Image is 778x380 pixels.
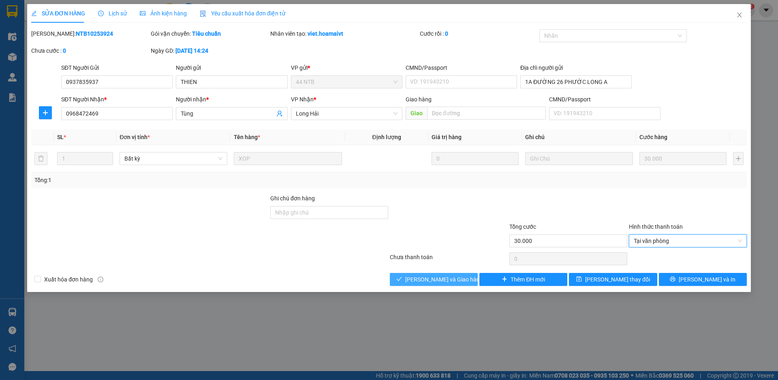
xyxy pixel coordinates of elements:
span: Yêu cầu xuất hóa đơn điện tử [200,10,285,17]
span: 44 NTB [296,76,398,88]
input: Dọc đường [427,107,546,120]
input: 0 [639,152,727,165]
span: [PERSON_NAME] và Giao hàng [405,275,483,284]
div: 0395315644 [69,36,126,47]
span: Định lượng [372,134,401,140]
span: user-add [276,110,283,117]
span: save [576,276,582,283]
span: Xuất hóa đơn hàng [41,275,96,284]
span: Giao hàng [406,96,432,103]
span: Lịch sử [98,10,127,17]
button: printer[PERSON_NAME] và In [659,273,747,286]
button: plusThêm ĐH mới [479,273,567,286]
button: Close [728,4,751,27]
div: 0799769939 [7,26,64,38]
span: Bất kỳ [124,152,222,165]
b: Tiêu chuẩn [192,30,221,37]
span: edit [31,11,37,16]
b: 0 [445,30,448,37]
div: Nhân viên tạo: [270,29,418,38]
button: plus [733,152,744,165]
b: NTB10253924 [76,30,113,37]
button: delete [34,152,47,165]
label: Hình thức thanh toán [629,223,683,230]
div: Địa chỉ người gửi [520,63,632,72]
div: 93 NTB Q1 [69,7,126,26]
div: Chưa thanh toán [389,253,509,267]
span: info-circle [98,277,103,282]
span: Giá trị hàng [432,134,462,140]
img: icon [200,11,206,17]
th: Ghi chú [522,129,636,145]
span: clock-circle [98,11,104,16]
span: printer [670,276,675,283]
div: SĐT Người Gửi [61,63,173,72]
span: Tên hàng [234,134,260,140]
span: [PERSON_NAME] và In [679,275,735,284]
span: SỬA ĐƠN HÀNG [31,10,85,17]
span: picture [140,11,145,16]
span: Gửi: [7,8,19,16]
div: [PERSON_NAME]: [31,29,149,38]
span: Cước hàng [639,134,667,140]
span: plus [502,276,507,283]
div: Chưa cước : [31,46,149,55]
b: viet.hoamaivt [308,30,343,37]
span: [PERSON_NAME] thay đổi [585,275,650,284]
div: VP gửi [291,63,402,72]
div: Long Hải [7,7,64,17]
button: save[PERSON_NAME] thay đổi [569,273,657,286]
div: Ngày GD: [151,46,269,55]
span: VP Nhận [291,96,314,103]
span: check [396,276,402,283]
span: SL [57,134,64,140]
span: Thêm ĐH mới [511,275,545,284]
input: VD: Bàn, Ghế [234,152,342,165]
input: Địa chỉ của người gửi [520,75,632,88]
div: CMND/Passport [549,95,660,104]
span: Giao [406,107,427,120]
div: Gói vận chuyển: [151,29,269,38]
b: [DATE] 14:24 [175,47,208,54]
div: Người gửi [176,63,287,72]
span: close [736,12,743,18]
span: Tổng cước [509,223,536,230]
div: TRI [69,26,126,36]
div: NUÔI [7,17,64,26]
input: Ghi Chú [525,152,633,165]
button: plus [39,106,52,119]
input: Ghi chú đơn hàng [270,206,388,219]
span: plus [39,109,51,116]
label: Ghi chú đơn hàng [270,195,315,202]
div: CMND/Passport [406,63,517,72]
div: SĐT Người Nhận [61,95,173,104]
span: Đơn vị tính [120,134,150,140]
span: Ảnh kiện hàng [140,10,187,17]
input: 0 [432,152,519,165]
span: Nhận: [69,8,89,16]
div: Tổng: 1 [34,176,300,185]
button: check[PERSON_NAME] và Giao hàng [390,273,478,286]
span: Long Hải [296,107,398,120]
div: Người nhận [176,95,287,104]
span: R : [6,53,14,62]
span: Tại văn phòng [634,235,742,247]
div: 30.000 [6,52,65,62]
div: Cước rồi : [420,29,538,38]
b: 0 [63,47,66,54]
